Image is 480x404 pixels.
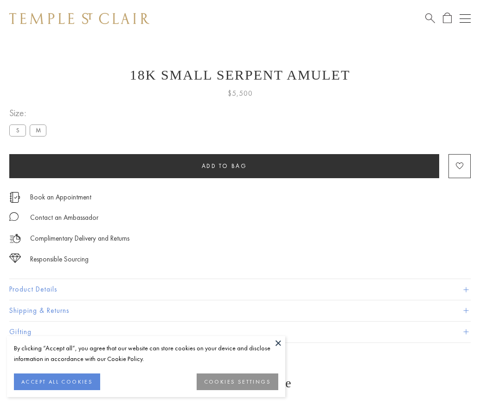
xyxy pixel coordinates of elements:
[202,162,247,170] span: Add to bag
[228,87,253,99] span: $5,500
[197,373,278,390] button: COOKIES SETTINGS
[9,106,50,121] span: Size:
[9,279,471,300] button: Product Details
[30,212,98,224] div: Contact an Ambassador
[14,343,278,364] div: By clicking “Accept all”, you agree that our website can store cookies on your device and disclos...
[460,13,471,24] button: Open navigation
[30,124,46,136] label: M
[9,212,19,221] img: MessageIcon-01_2.svg
[9,192,20,203] img: icon_appointment.svg
[443,12,452,24] a: Open Shopping Bag
[30,192,91,202] a: Book an Appointment
[9,154,439,178] button: Add to bag
[9,124,26,136] label: S
[9,233,21,244] img: icon_delivery.svg
[9,13,149,24] img: Temple St. Clair
[30,233,129,244] p: Complimentary Delivery and Returns
[425,12,435,24] a: Search
[9,67,471,83] h1: 18K Small Serpent Amulet
[9,300,471,321] button: Shipping & Returns
[30,254,89,265] div: Responsible Sourcing
[9,254,21,263] img: icon_sourcing.svg
[9,322,471,342] button: Gifting
[14,373,100,390] button: ACCEPT ALL COOKIES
